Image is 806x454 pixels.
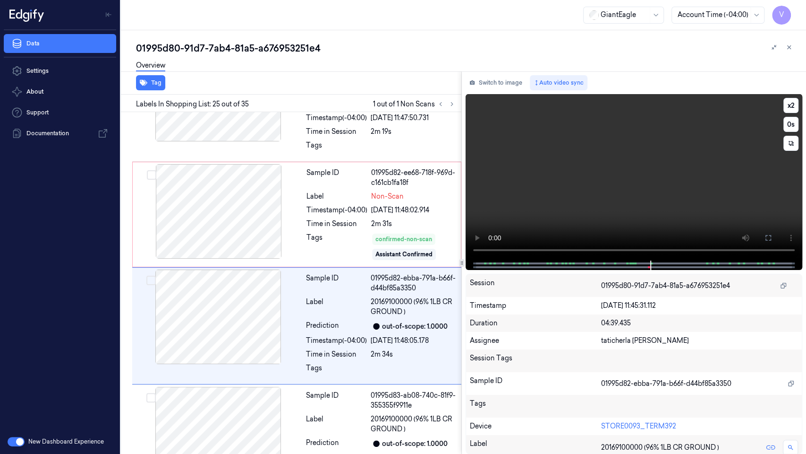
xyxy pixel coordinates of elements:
button: Tag [136,75,165,90]
button: Select row [146,393,156,402]
div: Session Tags [470,353,601,368]
div: Sample ID [306,273,367,293]
a: Documentation [4,124,116,143]
a: Overview [136,61,165,71]
div: out-of-scope: 1.0000 [382,322,448,332]
span: Labels In Shopping List: 25 out of 35 [136,99,249,109]
span: 01995d80-91d7-7ab4-81a5-a676953251e4 [601,281,730,291]
div: Tags [306,140,367,156]
span: 20169100000 (96% 1LB CR GROUND ) [601,443,719,453]
div: Session [470,278,601,293]
span: 20169100000 (96% 1LB CR GROUND ) [371,297,456,317]
div: Prediction [306,438,367,449]
div: Timestamp [470,301,601,311]
div: Time in Session [306,127,367,137]
div: Label [306,192,367,201]
div: 2m 19s [371,127,456,137]
div: Sample ID [306,168,367,188]
div: Tags [470,399,601,414]
button: Select row [147,170,156,180]
div: Time in Session [306,219,367,229]
div: 2m 31s [371,219,455,229]
div: 04:39.435 [601,318,798,328]
div: Prediction [306,321,367,332]
div: Label [306,414,367,434]
span: Non-Scan [371,192,404,201]
div: [DATE] 11:45:31.112 [601,301,798,311]
div: 01995d80-91d7-7ab4-81a5-a676953251e4 [136,42,798,55]
div: 01995d82-ee68-718f-969d-c161cb1fa18f [371,168,455,188]
span: 01995d82-ebba-791a-b66f-d44bf85a3350 [601,379,731,389]
div: Timestamp (-04:00) [306,336,367,346]
div: out-of-scope: 1.0000 [382,439,448,449]
a: Settings [4,61,116,80]
div: Assignee [470,336,601,346]
div: [DATE] 11:48:05.178 [371,336,456,346]
span: 20169100000 (96% 1LB CR GROUND ) [371,414,456,434]
div: confirmed-non-scan [375,235,432,244]
button: 0s [783,117,798,132]
button: Toggle Navigation [101,7,116,22]
button: Select row [146,276,156,285]
div: Tags [306,233,367,261]
div: STORE0093_TERM392 [601,421,798,431]
a: Support [4,103,116,122]
div: [DATE] 11:47:50.731 [371,113,456,123]
div: Sample ID [470,376,601,391]
div: Label [306,297,367,317]
button: Switch to image [466,75,526,90]
div: Device [470,421,601,431]
span: 1 out of 1 Non Scans [373,98,458,110]
div: Duration [470,318,601,328]
button: Auto video sync [530,75,587,90]
div: 01995d83-ab08-740c-81f9-355355f9911e [371,391,456,410]
div: [DATE] 11:48:02.914 [371,205,455,215]
div: taticherla [PERSON_NAME] [601,336,798,346]
div: Time in Session [306,349,367,359]
div: Tags [306,363,367,378]
button: About [4,82,116,101]
div: 01995d82-ebba-791a-b66f-d44bf85a3350 [371,273,456,293]
div: Timestamp (-04:00) [306,113,367,123]
div: Assistant Confirmed [375,250,433,259]
div: 2m 34s [371,349,456,359]
a: Data [4,34,116,53]
button: V [772,6,791,25]
button: x2 [783,98,798,113]
div: Sample ID [306,391,367,410]
div: Timestamp (-04:00) [306,205,367,215]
